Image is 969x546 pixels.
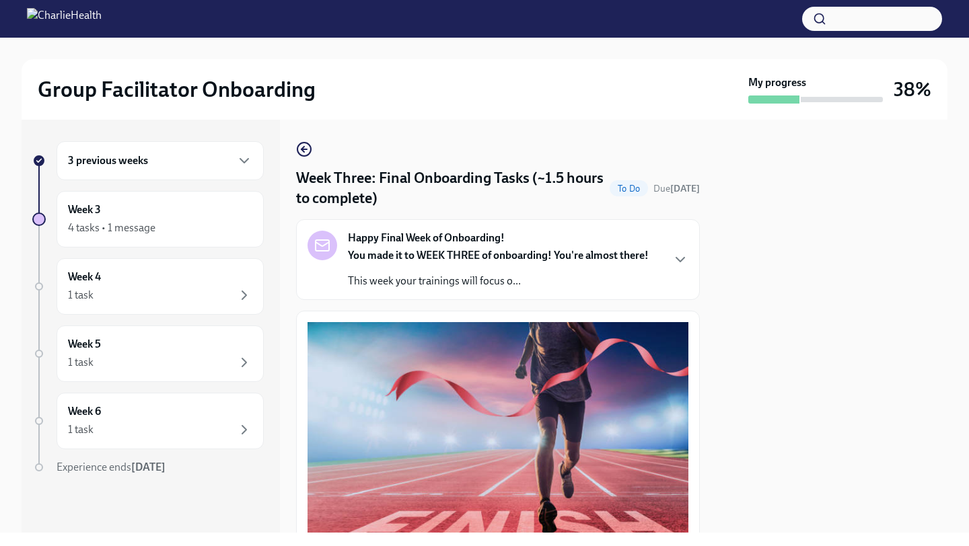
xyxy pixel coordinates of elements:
span: Due [653,183,700,194]
h6: 3 previous weeks [68,153,148,168]
h3: 38% [894,77,931,102]
p: This week your trainings will focus o... [348,274,649,288]
h6: Week 5 [68,337,101,352]
strong: Happy Final Week of Onboarding! [348,231,505,245]
strong: My progress [748,75,806,90]
strong: [DATE] [670,183,700,194]
h6: Week 3 [68,202,101,217]
span: Experience ends [57,461,166,473]
div: 1 task [68,422,94,437]
a: Week 51 task [32,325,264,382]
h6: Week 6 [68,404,101,419]
div: 1 task [68,355,94,370]
div: 1 task [68,288,94,303]
div: 4 tasks • 1 message [68,221,155,235]
h4: Week Three: Final Onboarding Tasks (~1.5 hours to complete) [296,168,604,208]
a: Week 41 task [32,258,264,315]
img: CharlieHealth [27,8,102,30]
a: Week 61 task [32,393,264,449]
h6: Week 4 [68,270,101,284]
a: Week 34 tasks • 1 message [32,191,264,247]
strong: [DATE] [131,461,166,473]
strong: You made it to WEEK THREE of onboarding! You're almost there! [348,249,649,262]
h2: Group Facilitator Onboarding [38,76,316,103]
span: To Do [610,184,648,194]
span: September 21st, 2025 10:00 [653,182,700,195]
div: 3 previous weeks [57,141,264,180]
